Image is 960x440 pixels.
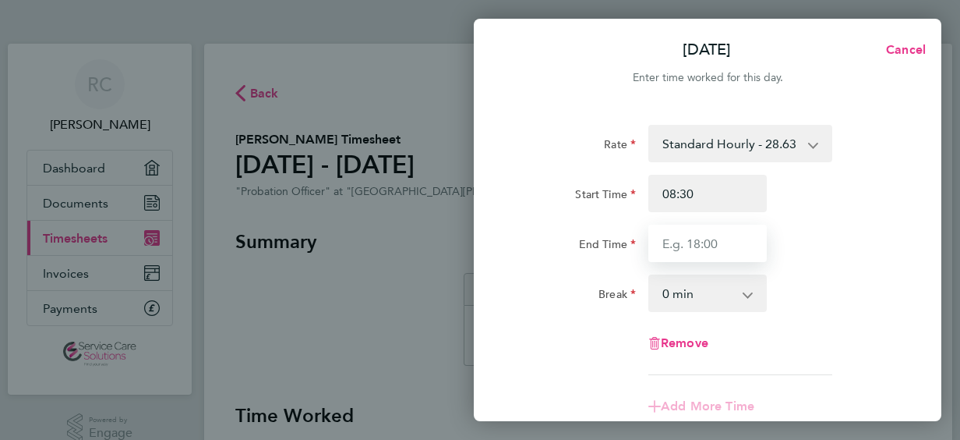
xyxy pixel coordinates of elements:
[881,42,926,57] span: Cancel
[661,335,708,350] span: Remove
[648,225,767,262] input: E.g. 18:00
[604,137,636,156] label: Rate
[683,39,731,61] p: [DATE]
[575,187,636,206] label: Start Time
[579,237,636,256] label: End Time
[598,287,636,306] label: Break
[474,69,941,87] div: Enter time worked for this day.
[648,337,708,350] button: Remove
[648,175,767,212] input: E.g. 08:00
[861,34,941,66] button: Cancel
